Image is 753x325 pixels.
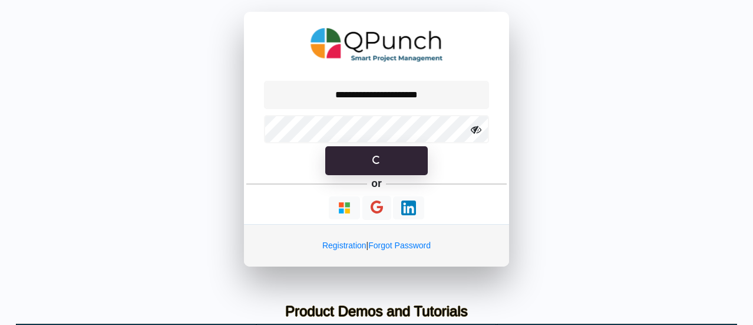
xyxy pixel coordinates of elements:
[244,224,509,267] div: |
[401,201,416,215] img: Loading...
[393,196,424,219] button: Continue With LinkedIn
[25,303,728,320] h3: Product Demos and Tutorials
[311,24,443,66] img: QPunch
[369,175,384,192] h5: or
[329,196,360,219] button: Continue With Microsoft Azure
[337,201,352,215] img: Loading...
[368,241,431,250] a: Forgot Password
[322,241,366,250] a: Registration
[362,196,391,220] button: Continue With Google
